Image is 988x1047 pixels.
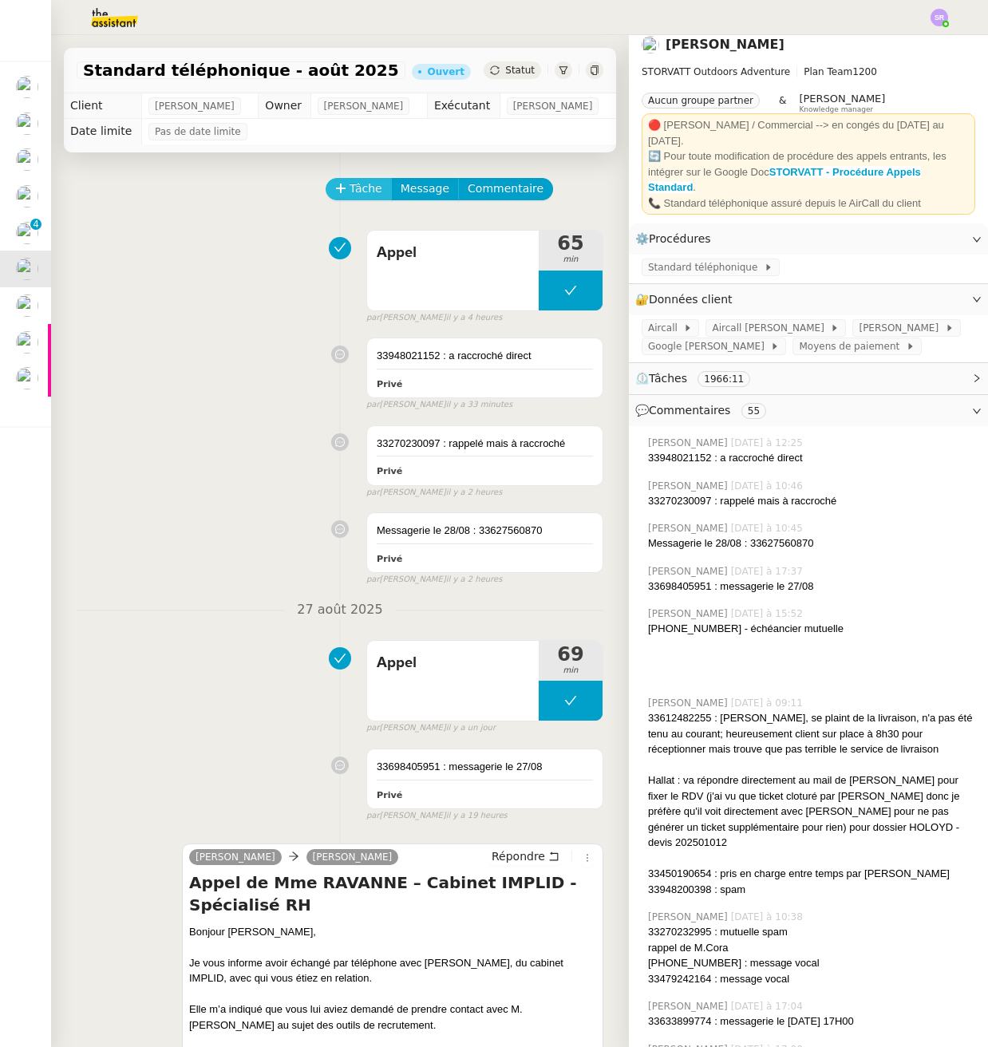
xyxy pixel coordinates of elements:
span: STORVATT Outdoors Adventure [642,66,790,77]
span: il y a 33 minutes [446,398,513,412]
div: 🔄 Pour toute modification de procédure des appels entrants, les intégrer sur le Google Doc . [648,148,969,196]
span: Aircall [648,320,683,336]
div: 33612482255 : [PERSON_NAME], se plaint de la livraison, n'a pas été tenu au courant; heureusement... [648,710,975,757]
b: Privé [377,554,402,564]
span: Procédures [649,232,711,245]
span: min [539,253,603,267]
div: Hallat : va répondre directement au mail de [PERSON_NAME] pour fixer le RDV (j'ai vu que ticket c... [648,772,975,851]
img: users%2FhitvUqURzfdVsA8TDJwjiRfjLnH2%2Favatar%2Flogo-thermisure.png [16,148,38,171]
span: Aircall [PERSON_NAME] [712,320,830,336]
span: ⏲️ [635,372,764,385]
span: [PERSON_NAME] [648,999,731,1013]
div: 33270230097 : rappelé mais à raccroché [377,436,593,452]
div: 33270232995 : mutuelle spam [648,924,975,940]
span: [DATE] à 17:37 [731,564,806,579]
span: [PERSON_NAME] [648,564,731,579]
button: Commentaire [458,178,553,200]
span: ⚙️ [635,230,718,248]
span: Plan Team [804,66,852,77]
small: [PERSON_NAME] [366,311,502,325]
div: [PHONE_NUMBER] - échéancier mutuelle [648,621,975,637]
span: par [366,721,380,735]
span: [DATE] à 12:25 [731,436,806,450]
div: ⚙️Procédures [629,223,988,255]
img: users%2FW4OQjB9BRtYK2an7yusO0WsYLsD3%2Favatar%2F28027066-518b-424c-8476-65f2e549ac29 [16,222,38,244]
a: STORVATT - Procédure Appels Standard [648,166,921,194]
div: Messagerie le 28/08 : 33627560870 [377,523,593,539]
span: Moyens de paiement [799,338,905,354]
span: Appel [377,651,529,675]
span: [PERSON_NAME] [648,479,731,493]
div: 33450190654 : pris en charge entre temps par [PERSON_NAME] [648,866,975,882]
span: & [779,93,786,113]
span: Knowledge manager [799,105,873,114]
a: [PERSON_NAME] [666,37,784,52]
div: Elle m’a indiqué que vous lui aviez demandé de prendre contact avec M. [PERSON_NAME] au sujet des... [189,1002,596,1033]
span: Pas de date limite [155,124,241,140]
div: Je vous informe avoir échangé par téléphone avec [PERSON_NAME], du cabinet IMPLID, avec qui vous ... [189,955,596,986]
h4: Appel de Mme RAVANNE – Cabinet IMPLID - Spécialisé RH [189,871,596,916]
div: Ouvert [428,67,464,77]
span: [PERSON_NAME] [648,910,731,924]
div: ⏲️Tâches 1966:11 [629,363,988,394]
span: [PERSON_NAME] [155,98,235,114]
span: il y a 4 heures [446,311,503,325]
span: [PERSON_NAME] [196,851,275,863]
span: [PERSON_NAME] [648,436,731,450]
span: par [366,486,380,500]
img: users%2FC9SBsJ0duuaSgpQFj5LgoEX8n0o2%2Favatar%2Fec9d51b8-9413-4189-adfb-7be4d8c96a3c [16,185,38,207]
span: Google [PERSON_NAME] [648,338,770,354]
span: Message [401,180,449,198]
img: users%2FRcIDm4Xn1TPHYwgLThSv8RQYtaM2%2Favatar%2F95761f7a-40c3-4bb5-878d-fe785e6f95b2 [642,36,659,53]
a: [PERSON_NAME] [306,850,399,864]
div: 📞 Standard téléphonique assuré depuis le AirCall du client [648,196,969,211]
span: 🔐 [635,290,739,309]
span: [DATE] à 10:46 [731,479,806,493]
td: Client [64,93,142,119]
span: par [366,573,380,587]
img: users%2FRcIDm4Xn1TPHYwgLThSv8RQYtaM2%2Favatar%2F95761f7a-40c3-4bb5-878d-fe785e6f95b2 [16,258,38,280]
span: [PERSON_NAME] [648,521,731,535]
span: Appel [377,241,529,265]
span: [DATE] à 15:52 [731,606,806,621]
div: 33698405951 : messagerie le 27/08 [377,759,593,775]
span: Données client [649,293,733,306]
img: users%2F8F3ae0CdRNRxLT9M8DTLuFZT1wq1%2Favatar%2F8d3ba6ea-8103-41c2-84d4-2a4cca0cf040 [16,331,38,354]
img: users%2F8F3ae0CdRNRxLT9M8DTLuFZT1wq1%2Favatar%2F8d3ba6ea-8103-41c2-84d4-2a4cca0cf040 [16,294,38,317]
span: [PERSON_NAME] [648,606,731,621]
span: min [539,664,603,678]
span: 65 [539,234,603,253]
span: Statut [505,65,535,76]
div: 33698405951 : messagerie le 27/08 [648,579,975,595]
span: 💬 [635,404,773,417]
span: par [366,398,380,412]
b: Privé [377,379,402,389]
span: [DATE] à 10:38 [731,910,806,924]
small: [PERSON_NAME] [366,398,512,412]
small: [PERSON_NAME] [366,486,502,500]
div: 33633899774 : messagerie le [DATE] 17H00 [648,1013,975,1029]
td: Owner [259,93,310,119]
span: 27 août 2025 [284,599,395,621]
img: users%2FrssbVgR8pSYriYNmUDKzQX9syo02%2Favatar%2Fb215b948-7ecd-4adc-935c-e0e4aeaee93e [16,113,38,135]
p: 4 [33,219,39,233]
b: Privé [377,466,402,476]
small: [PERSON_NAME] [366,573,502,587]
button: Tâche [326,178,392,200]
div: 💬Commentaires 55 [629,395,988,426]
button: Message [391,178,459,200]
small: [PERSON_NAME] [366,809,508,823]
span: [PERSON_NAME] [859,320,944,336]
td: Exécutant [427,93,500,119]
div: rappel de M.Cora [648,940,975,956]
div: 33948200398 : spam [648,882,975,898]
span: [DATE] à 17:04 [731,999,806,1013]
div: Bonjour [PERSON_NAME], [189,924,596,940]
span: il y a 19 heures [446,809,508,823]
button: Répondre [486,847,565,865]
nz-tag: 55 [741,403,766,419]
div: 🔴 [PERSON_NAME] / Commercial --> en congés du [DATE] au [DATE]. [648,117,969,148]
nz-badge-sup: 4 [30,219,41,230]
span: Commentaires [649,404,730,417]
span: Standard téléphonique [648,259,764,275]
